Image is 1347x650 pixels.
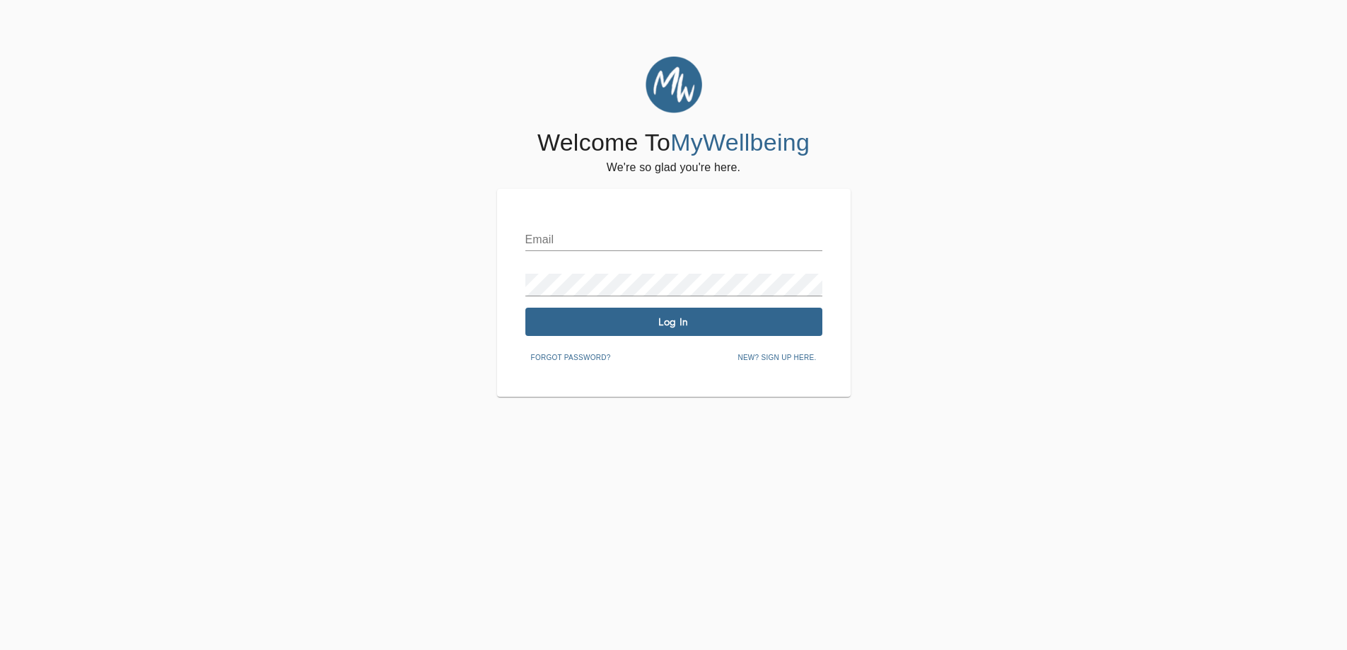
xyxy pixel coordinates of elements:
[670,129,810,156] span: MyWellbeing
[525,347,617,368] button: Forgot password?
[531,352,611,364] span: Forgot password?
[646,57,702,113] img: MyWellbeing
[732,347,822,368] button: New? Sign up here.
[531,315,817,329] span: Log In
[607,158,740,178] h6: We're so glad you're here.
[737,352,816,364] span: New? Sign up here.
[525,351,617,362] a: Forgot password?
[537,128,810,158] h4: Welcome To
[525,308,822,336] button: Log In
